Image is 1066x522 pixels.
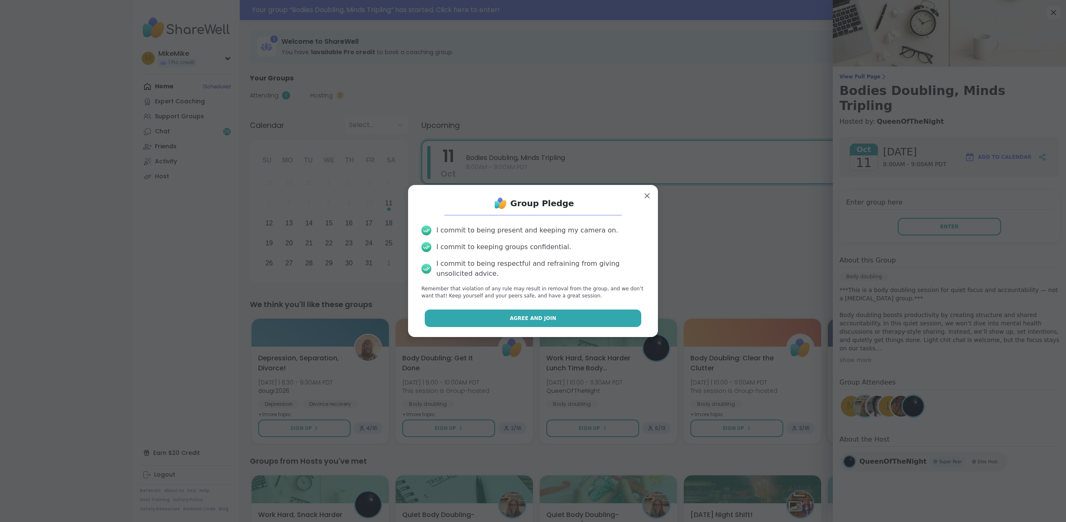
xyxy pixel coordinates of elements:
[510,315,556,322] span: Agree and Join
[492,195,509,212] img: ShareWell Logo
[511,197,574,209] h1: Group Pledge
[436,242,571,252] div: I commit to keeping groups confidential.
[421,285,645,300] p: Remember that violation of any rule may result in removal from the group, and we don’t want that!...
[436,225,618,235] div: I commit to being present and keeping my camera on.
[425,310,642,327] button: Agree and Join
[436,259,645,279] div: I commit to being respectful and refraining from giving unsolicited advice.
